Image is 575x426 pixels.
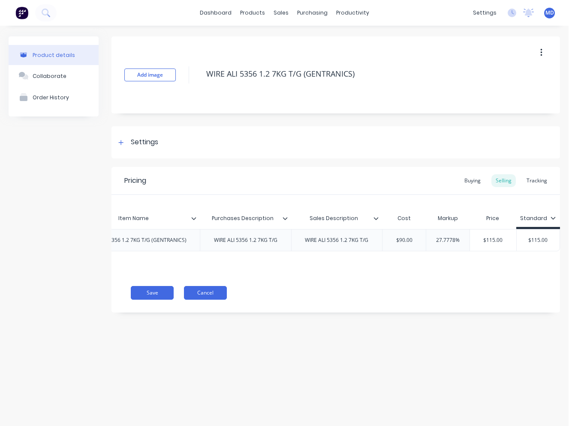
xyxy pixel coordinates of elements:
[269,6,293,19] div: sales
[491,174,516,187] div: Selling
[291,208,377,229] div: Sales Description
[522,174,551,187] div: Tracking
[545,9,554,17] span: MD
[131,286,174,300] button: Save
[470,210,516,227] div: Price
[196,6,236,19] a: dashboard
[15,6,28,19] img: Factory
[200,208,286,229] div: Purchases Description
[426,210,470,227] div: Markup
[426,229,470,251] div: 27.7778%
[382,210,426,227] div: Cost
[72,210,200,227] div: Item Name
[202,64,540,84] textarea: WIRE ALI 5356 1.2 7KG T/G (GENTRANICS)
[9,45,99,65] button: Product details
[460,174,485,187] div: Buying
[236,6,269,19] div: products
[291,210,382,227] div: Sales Description
[124,69,176,81] button: Add image
[469,6,501,19] div: settings
[9,86,99,108] button: Order History
[298,235,375,246] div: WIRE ALI 5356 1.2 7KG T/G
[382,229,426,251] div: $90.00
[184,286,227,300] button: Cancel
[131,137,158,148] div: Settings
[33,73,66,79] div: Collaborate
[33,94,69,101] div: Order History
[124,176,146,186] div: Pricing
[33,52,75,58] div: Product details
[200,210,291,227] div: Purchases Description
[520,214,556,222] div: Standard
[332,6,373,19] div: productivity
[517,229,560,251] div: $115.00
[207,235,284,246] div: WIRE ALI 5356 1.2 7KG T/G
[293,6,332,19] div: purchasing
[9,65,99,86] button: Collaborate
[80,235,193,246] div: WIRE ALI 5356 1.2 7KG T/G (GENTRANICS)
[470,229,516,251] div: $115.00
[72,208,195,229] div: Item Name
